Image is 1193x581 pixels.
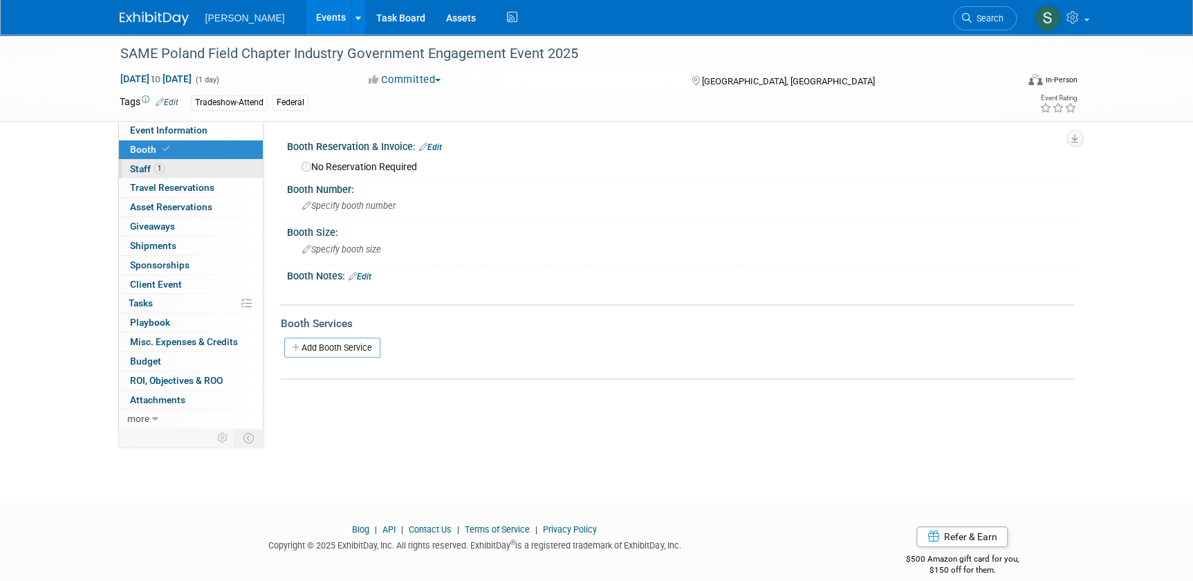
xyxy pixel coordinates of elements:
span: Tasks [129,297,153,308]
div: Booth Reservation & Invoice: [287,136,1074,154]
a: Booth [119,140,263,159]
span: [PERSON_NAME] [205,12,285,24]
span: ROI, Objectives & ROO [130,375,223,386]
a: API [382,524,396,535]
a: Client Event [119,275,263,294]
span: [DATE] [DATE] [120,73,192,85]
span: 1 [154,163,165,174]
a: Budget [119,352,263,371]
span: Travel Reservations [130,182,214,193]
span: Giveaways [130,221,175,232]
span: | [454,524,463,535]
td: Personalize Event Tab Strip [211,429,235,447]
a: Add Booth Service [284,338,380,358]
button: Committed [364,73,446,87]
a: ROI, Objectives & ROO [119,371,263,390]
span: | [532,524,541,535]
a: Misc. Expenses & Credits [119,333,263,351]
a: Asset Reservations [119,198,263,216]
div: Federal [272,95,308,110]
div: Booth Number: [287,179,1074,196]
td: Toggle Event Tabs [234,429,263,447]
a: Travel Reservations [119,178,263,197]
a: Edit [156,98,178,107]
span: Staff [130,163,165,174]
span: Playbook [130,317,170,328]
span: Sponsorships [130,259,189,270]
div: SAME Poland Field Chapter Industry Government Engagement Event 2025 [115,41,996,66]
span: (1 day) [194,75,219,84]
img: ExhibitDay [120,12,189,26]
a: Attachments [119,391,263,409]
div: Booth Size: [287,222,1074,239]
span: Misc. Expenses & Credits [130,336,238,347]
span: to [149,73,163,84]
a: Playbook [119,313,263,332]
i: Booth reservation complete [163,145,169,153]
a: Event Information [119,121,263,140]
span: | [371,524,380,535]
span: | [398,524,407,535]
a: Staff1 [119,160,263,178]
img: Sharon Aurelio [1035,5,1061,31]
span: Budget [130,356,161,367]
span: [GEOGRAPHIC_DATA], [GEOGRAPHIC_DATA] [702,76,875,86]
a: Sponsorships [119,256,263,275]
a: Shipments [119,237,263,255]
span: Attachments [130,394,185,405]
span: Asset Reservations [130,201,212,212]
img: Format-Inperson.png [1028,74,1042,85]
div: Copyright © 2025 ExhibitDay, Inc. All rights reserved. ExhibitDay is a registered trademark of Ex... [120,536,831,552]
span: Client Event [130,279,182,290]
a: Terms of Service [465,524,530,535]
span: more [127,413,149,424]
span: Event Information [130,124,207,136]
div: $500 Amazon gift card for you, [851,544,1074,576]
div: Event Rating [1039,95,1076,102]
a: Edit [349,272,371,282]
sup: ® [510,539,515,546]
div: In-Person [1044,75,1077,85]
a: Tasks [119,294,263,313]
a: Refer & Earn [916,526,1008,547]
div: Event Format [935,72,1078,93]
a: Giveaways [119,217,263,236]
div: Booth Services [281,316,1074,331]
span: Booth [130,144,172,155]
div: No Reservation Required [297,156,1064,174]
a: Edit [419,142,442,152]
a: Search [953,6,1017,30]
span: Shipments [130,240,176,251]
span: Specify booth number [302,201,396,211]
div: Tradeshow-Attend [191,95,268,110]
span: Specify booth size [302,244,381,255]
div: Booth Notes: [287,266,1074,284]
a: more [119,409,263,428]
a: Blog [352,524,369,535]
a: Privacy Policy [543,524,597,535]
span: Search [972,13,1004,24]
a: Contact Us [409,524,452,535]
td: Tags [120,95,178,111]
div: $150 off for them. [851,564,1074,576]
